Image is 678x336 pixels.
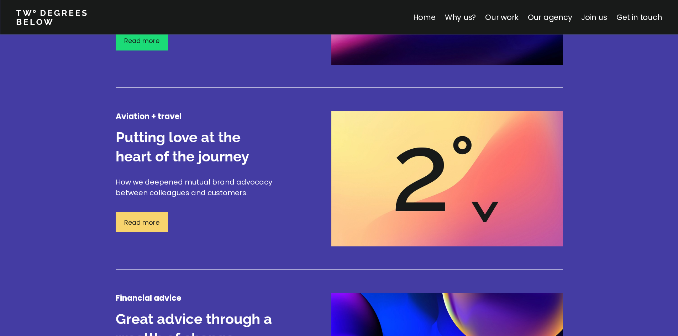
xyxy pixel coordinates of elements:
[124,218,159,227] p: Read more
[116,128,279,166] h3: Putting love at the heart of the journey
[413,12,435,22] a: Home
[581,12,607,22] a: Join us
[485,12,518,22] a: Our work
[116,111,563,289] a: Aviation + travelPutting love at the heart of the journeyHow we deepened mutual brand advocacy be...
[124,36,159,46] p: Read more
[616,12,662,22] a: Get in touch
[445,12,476,22] a: Why us?
[116,177,279,198] p: How we deepened mutual brand advocacy between colleagues and customers.
[116,293,279,304] h4: Financial advice
[116,111,279,122] h4: Aviation + travel
[527,12,572,22] a: Our agency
